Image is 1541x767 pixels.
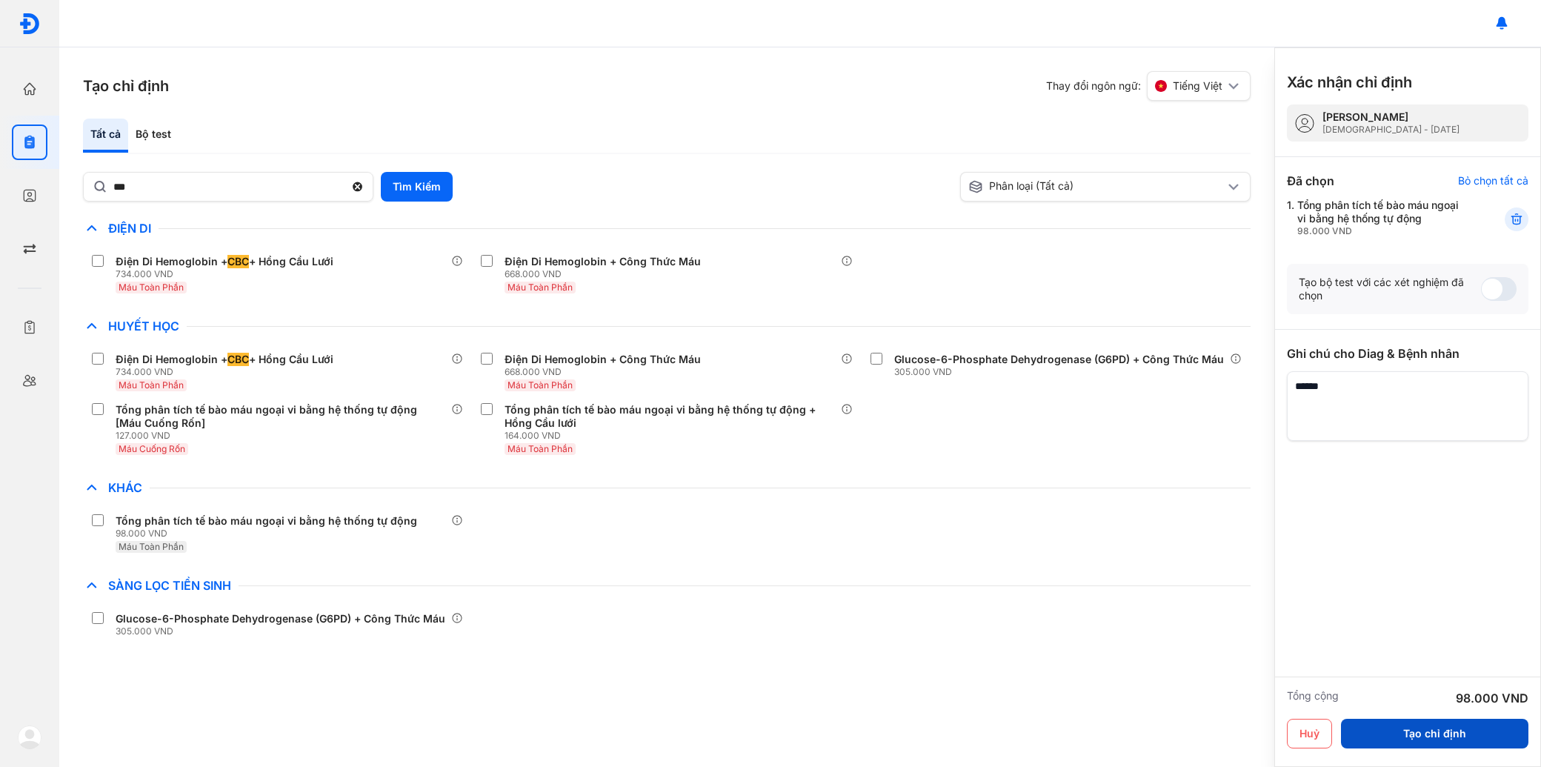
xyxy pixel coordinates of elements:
[1173,79,1222,93] span: Tiếng Việt
[101,578,239,593] span: Sàng Lọc Tiền Sinh
[101,221,159,236] span: Điện Di
[1297,199,1468,237] div: Tổng phân tích tế bào máu ngoại vi bằng hệ thống tự động
[101,319,187,333] span: Huyết Học
[227,255,249,268] span: CBC
[968,179,1225,194] div: Phân loại (Tất cả)
[119,379,184,391] span: Máu Toàn Phần
[505,268,707,280] div: 668.000 VND
[227,353,249,366] span: CBC
[116,403,445,430] div: Tổng phân tích tế bào máu ngoại vi bằng hệ thống tự động [Máu Cuống Rốn]
[894,366,1230,378] div: 305.000 VND
[116,268,339,280] div: 734.000 VND
[381,172,453,202] button: Tìm Kiếm
[116,255,333,268] div: Điện Di Hemoglobin + + Hồng Cầu Lưới
[128,119,179,153] div: Bộ test
[1287,172,1334,190] div: Đã chọn
[1287,345,1528,362] div: Ghi chú cho Diag & Bệnh nhân
[507,379,573,391] span: Máu Toàn Phần
[119,541,184,552] span: Máu Toàn Phần
[507,282,573,293] span: Máu Toàn Phần
[116,366,339,378] div: 734.000 VND
[116,430,451,442] div: 127.000 VND
[505,403,834,430] div: Tổng phân tích tế bào máu ngoại vi bằng hệ thống tự động + Hồng Cầu lưới
[1299,276,1481,302] div: Tạo bộ test với các xét nghiệm đã chọn
[1297,225,1468,237] div: 98.000 VND
[505,366,707,378] div: 668.000 VND
[1287,689,1339,707] div: Tổng cộng
[505,430,840,442] div: 164.000 VND
[1341,719,1528,748] button: Tạo chỉ định
[1046,71,1251,101] div: Thay đổi ngôn ngữ:
[19,13,41,35] img: logo
[1322,124,1460,136] div: [DEMOGRAPHIC_DATA] - [DATE]
[101,480,150,495] span: Khác
[1287,719,1332,748] button: Huỷ
[116,625,451,637] div: 305.000 VND
[116,528,423,539] div: 98.000 VND
[83,119,128,153] div: Tất cả
[116,612,445,625] div: Glucose-6-Phosphate Dehydrogenase (G6PD) + Công Thức Máu
[116,514,417,528] div: Tổng phân tích tế bào máu ngoại vi bằng hệ thống tự động
[1322,110,1460,124] div: [PERSON_NAME]
[83,76,169,96] h3: Tạo chỉ định
[1287,199,1468,237] div: 1.
[1456,689,1528,707] div: 98.000 VND
[1458,174,1528,187] div: Bỏ chọn tất cả
[18,726,41,749] img: logo
[116,353,333,366] div: Điện Di Hemoglobin + + Hồng Cầu Lưới
[894,353,1224,366] div: Glucose-6-Phosphate Dehydrogenase (G6PD) + Công Thức Máu
[1287,72,1412,93] h3: Xác nhận chỉ định
[119,282,184,293] span: Máu Toàn Phần
[505,353,701,366] div: Điện Di Hemoglobin + Công Thức Máu
[507,443,573,454] span: Máu Toàn Phần
[505,255,701,268] div: Điện Di Hemoglobin + Công Thức Máu
[119,443,185,454] span: Máu Cuống Rốn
